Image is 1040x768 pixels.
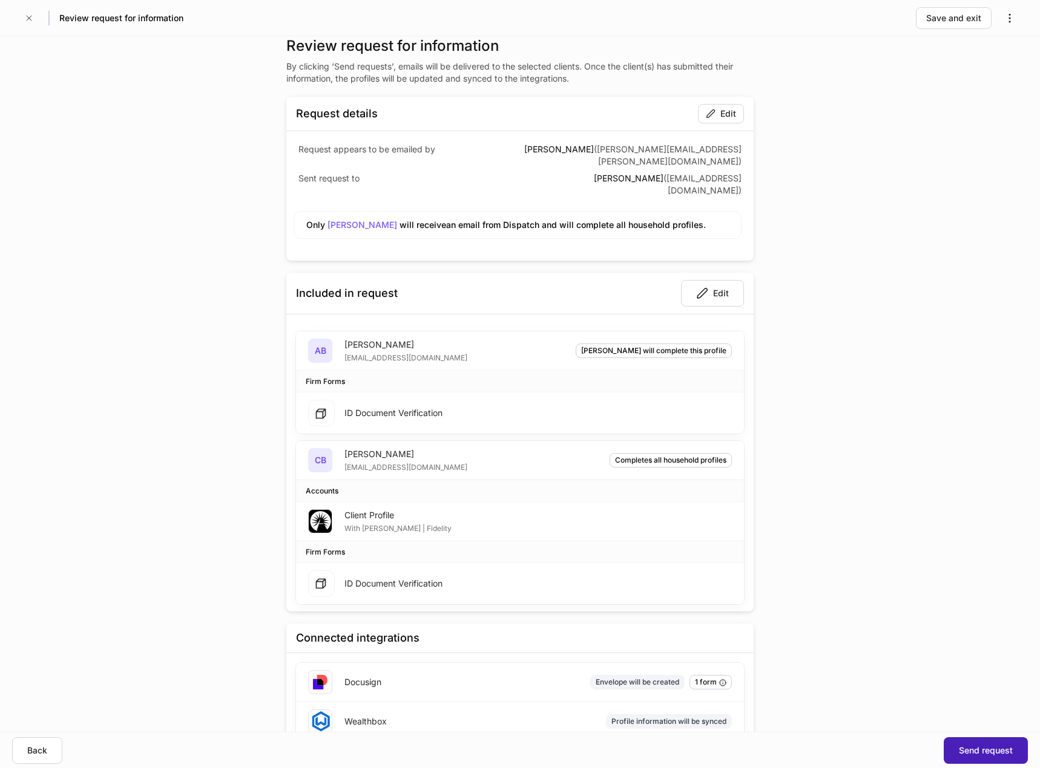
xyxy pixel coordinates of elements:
[615,454,726,466] div: Completes all household profiles
[522,172,742,197] p: [PERSON_NAME]
[695,676,726,688] div: 1 form
[344,676,381,688] div: Docusign
[522,143,742,168] p: [PERSON_NAME]
[327,220,397,230] span: [PERSON_NAME]
[306,376,345,387] div: Firm Forms
[581,345,726,356] div: [PERSON_NAME] will complete this profile
[681,280,744,307] button: Edit
[698,104,744,123] button: Edit
[926,12,981,24] div: Save and exit
[306,219,729,231] h5: Only will receive an email from Dispatch and will complete all household profiles.
[344,460,467,472] div: [EMAIL_ADDRESS][DOMAIN_NAME]
[306,546,345,558] div: Firm Forms
[344,509,452,521] div: Client Profile
[344,351,467,363] div: [EMAIL_ADDRESS][DOMAIN_NAME]
[296,106,378,121] div: Request details
[713,287,729,299] div: Edit
[296,286,398,301] div: Included in request
[663,173,742,195] span: ( [EMAIL_ADDRESS][DOMAIN_NAME] )
[596,676,679,688] div: Envelope will be created
[959,744,1013,757] div: Send request
[298,172,518,184] p: Sent request to
[296,631,420,645] div: Connected integrations
[916,7,992,29] button: Save and exit
[344,448,467,460] div: [PERSON_NAME]
[344,339,467,351] div: [PERSON_NAME]
[344,578,443,590] div: ID Document Verification
[594,144,742,166] span: ( [PERSON_NAME][EMAIL_ADDRESS][PERSON_NAME][DOMAIN_NAME] )
[344,715,387,727] div: Wealthbox
[12,737,62,764] button: Back
[27,744,47,757] div: Back
[59,12,183,24] h5: Review request for information
[298,143,518,155] p: Request appears to be emailed by
[306,485,338,496] div: Accounts
[720,108,736,120] div: Edit
[286,36,754,56] h3: Review request for information
[944,737,1028,764] button: Send request
[286,60,754,85] p: By clicking ‘Send requests’, emails will be delivered to the selected clients. Once the client(s)...
[344,407,443,419] div: ID Document Verification
[315,345,326,357] h5: AB
[344,521,452,533] div: With [PERSON_NAME] | Fidelity
[315,454,326,466] h5: CB
[611,715,726,727] div: Profile information will be synced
